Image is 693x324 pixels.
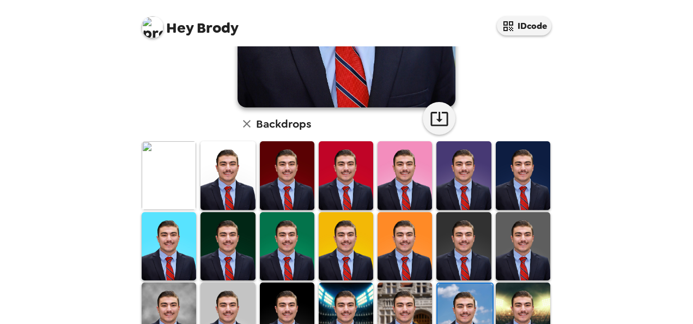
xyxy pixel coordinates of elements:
span: Hey [166,18,193,38]
span: Brody [142,11,239,35]
img: profile pic [142,16,163,38]
h6: Backdrops [256,115,311,133]
button: IDcode [497,16,551,35]
img: Original [142,141,196,209]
